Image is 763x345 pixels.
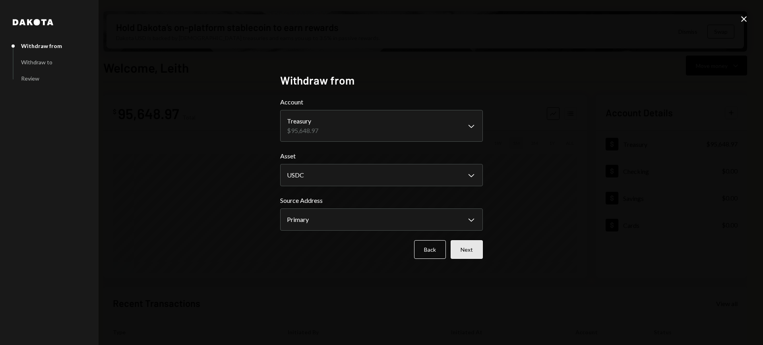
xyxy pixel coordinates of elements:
label: Asset [280,151,483,161]
button: Next [451,240,483,259]
label: Account [280,97,483,107]
button: Account [280,110,483,142]
button: Back [414,240,446,259]
div: Withdraw to [21,59,52,66]
div: Withdraw from [21,42,62,49]
button: Source Address [280,208,483,231]
label: Source Address [280,196,483,205]
h2: Withdraw from [280,73,483,88]
div: Review [21,75,39,82]
button: Asset [280,164,483,186]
